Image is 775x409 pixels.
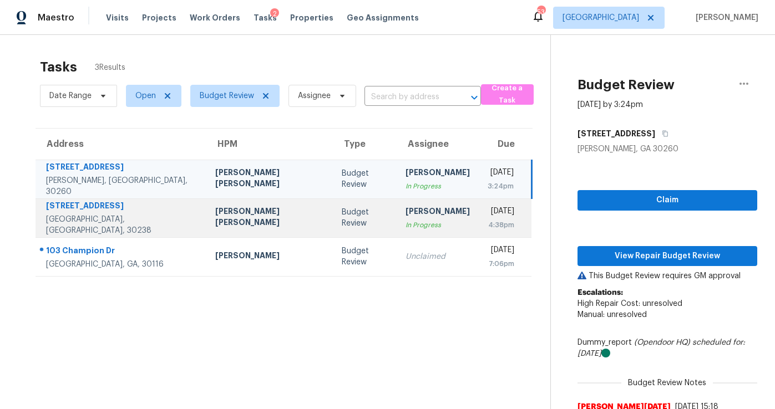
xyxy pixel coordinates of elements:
[578,128,655,139] h5: [STREET_ADDRESS]
[46,245,197,259] div: 103 Champion Dr
[298,90,331,101] span: Assignee
[215,206,324,231] div: [PERSON_NAME] [PERSON_NAME]
[537,7,545,18] div: 53
[586,249,748,263] span: View Repair Budget Review
[46,200,197,214] div: [STREET_ADDRESS]
[481,84,534,105] button: Create a Task
[479,129,532,160] th: Due
[467,90,482,105] button: Open
[691,12,758,23] span: [PERSON_NAME]
[342,168,387,190] div: Budget Review
[40,62,77,73] h2: Tasks
[488,219,515,231] div: 4:38pm
[190,12,240,23] span: Work Orders
[290,12,333,23] span: Properties
[333,129,396,160] th: Type
[578,289,623,296] b: Escalations:
[46,259,197,270] div: [GEOGRAPHIC_DATA], GA, 30116
[142,12,176,23] span: Projects
[406,206,470,219] div: [PERSON_NAME]
[488,181,514,192] div: 3:24pm
[95,62,125,73] span: 3 Results
[586,193,748,207] span: Claim
[634,339,690,346] i: (Opendoor HQ)
[578,79,675,90] h2: Budget Review
[36,129,206,160] th: Address
[578,339,745,357] i: scheduled for: [DATE]
[406,219,470,231] div: In Progress
[364,89,450,106] input: Search by address
[206,129,333,160] th: HPM
[563,12,639,23] span: [GEOGRAPHIC_DATA]
[38,12,74,23] span: Maestro
[397,129,479,160] th: Assignee
[488,206,515,219] div: [DATE]
[270,8,279,19] div: 2
[578,300,682,308] span: High Repair Cost: unresolved
[488,258,515,269] div: 7:06pm
[488,167,514,181] div: [DATE]
[49,90,92,101] span: Date Range
[406,181,470,192] div: In Progress
[578,270,757,282] p: This Budget Review requires GM approval
[578,144,757,155] div: [PERSON_NAME], GA 30260
[487,82,528,108] span: Create a Task
[215,250,324,264] div: [PERSON_NAME]
[46,175,197,197] div: [PERSON_NAME], [GEOGRAPHIC_DATA], 30260
[342,246,387,268] div: Budget Review
[347,12,419,23] span: Geo Assignments
[578,246,757,267] button: View Repair Budget Review
[135,90,156,101] span: Open
[406,251,470,262] div: Unclaimed
[578,337,757,359] div: Dummy_report
[106,12,129,23] span: Visits
[488,244,515,258] div: [DATE]
[578,311,647,319] span: Manual: unresolved
[578,99,643,110] div: [DATE] by 3:24pm
[655,124,670,144] button: Copy Address
[342,207,387,229] div: Budget Review
[578,190,757,211] button: Claim
[46,214,197,236] div: [GEOGRAPHIC_DATA], [GEOGRAPHIC_DATA], 30238
[406,167,470,181] div: [PERSON_NAME]
[200,90,254,101] span: Budget Review
[46,161,197,175] div: [STREET_ADDRESS]
[215,167,324,192] div: [PERSON_NAME] [PERSON_NAME]
[254,14,277,22] span: Tasks
[621,377,713,388] span: Budget Review Notes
